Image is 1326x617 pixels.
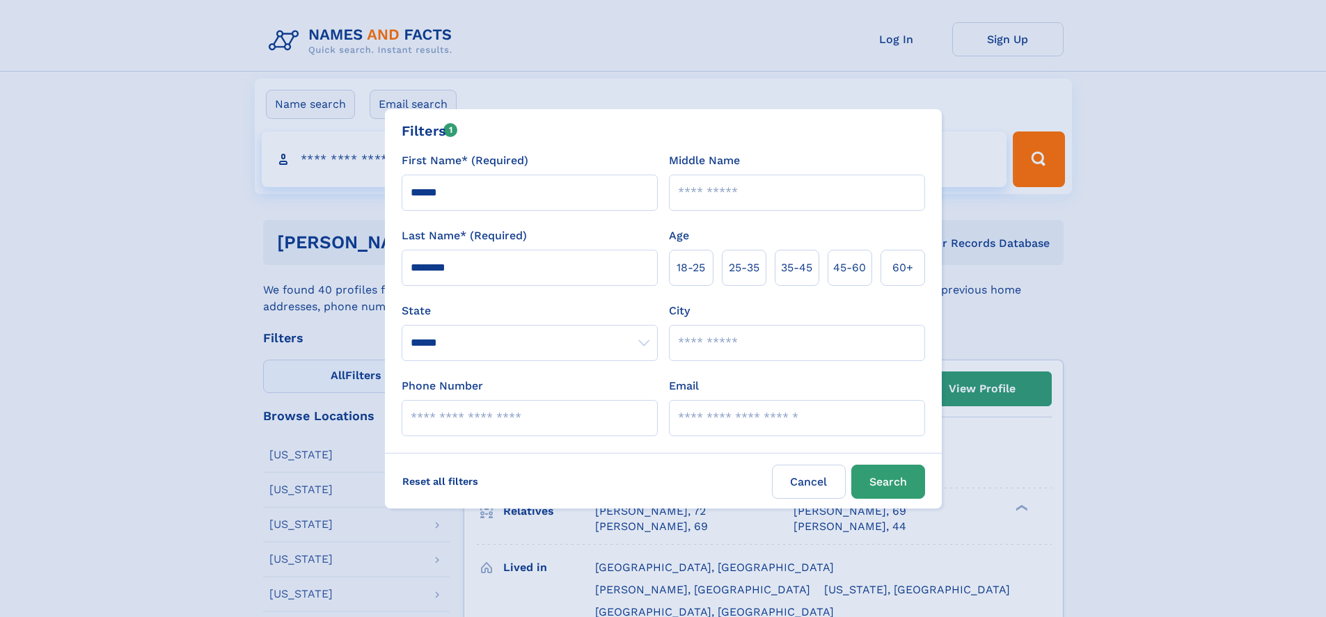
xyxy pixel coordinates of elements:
label: City [669,303,690,319]
span: 35‑45 [781,259,812,276]
div: Filters [402,120,458,141]
label: Age [669,227,689,244]
label: Last Name* (Required) [402,227,527,244]
span: 18‑25 [677,259,705,276]
span: 45‑60 [833,259,866,276]
label: Email [669,378,699,394]
label: First Name* (Required) [402,152,528,169]
label: Middle Name [669,152,740,169]
span: 25‑35 [729,259,759,276]
span: 60+ [892,259,913,276]
label: Cancel [772,465,846,499]
button: Search [851,465,925,499]
label: Phone Number [402,378,483,394]
label: Reset all filters [393,465,487,498]
label: State [402,303,658,319]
